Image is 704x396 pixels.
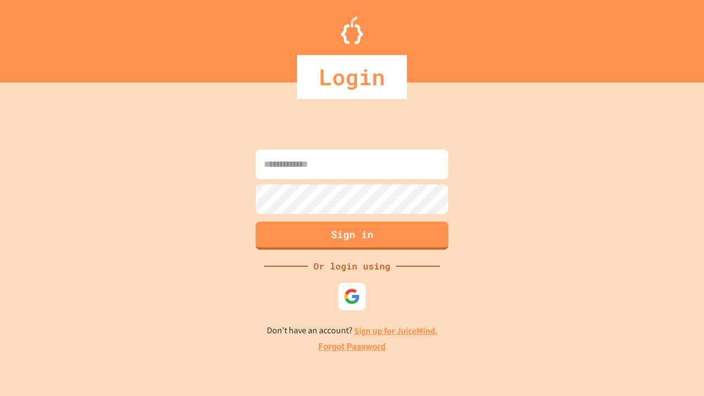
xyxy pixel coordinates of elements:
[318,340,386,354] a: Forgot Password
[308,260,396,273] div: Or login using
[354,325,438,337] a: Sign up for JuiceMind.
[256,222,448,250] button: Sign in
[297,55,407,99] div: Login
[344,288,360,305] img: google-icon.svg
[267,324,438,338] p: Don't have an account?
[341,16,363,44] img: Logo.svg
